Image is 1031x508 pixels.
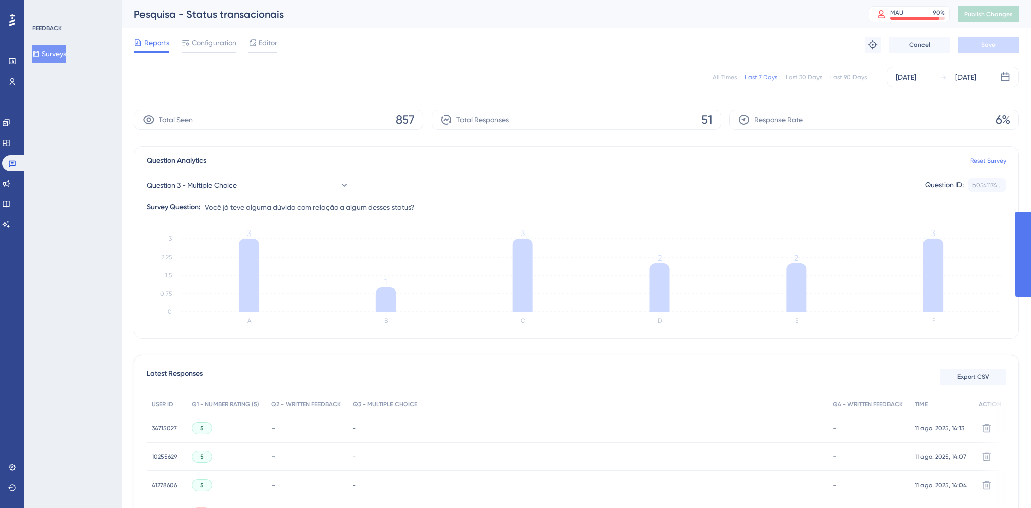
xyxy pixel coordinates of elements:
[205,201,415,213] span: Você já teve alguma dúvida com relação a algum desses status?
[981,41,996,49] span: Save
[247,317,252,324] text: A
[940,369,1006,385] button: Export CSV
[152,453,177,461] span: 10255629
[192,37,236,49] span: Configuration
[353,481,356,489] span: -
[147,179,237,191] span: Question 3 - Multiple Choice
[161,253,172,261] tspan: 2.25
[32,24,62,32] div: FEEDBACK
[896,71,916,83] div: [DATE]
[152,424,177,432] span: 34715027
[833,480,905,490] div: -
[353,400,417,408] span: Q3 - MULTIPLE CHOICE
[160,290,172,297] tspan: 0.75
[909,41,930,49] span: Cancel
[396,112,415,128] span: 857
[147,155,206,167] span: Question Analytics
[169,235,172,242] tspan: 3
[521,229,525,238] tspan: 3
[964,10,1013,18] span: Publish Changes
[915,424,964,432] span: 11 ago. 2025, 14:13
[786,73,822,81] div: Last 30 Days
[271,423,343,433] div: -
[713,73,737,81] div: All Times
[384,317,388,324] text: B
[972,181,1002,189] div: b0541174...
[658,317,662,324] text: D
[152,481,177,489] span: 41278606
[147,368,203,386] span: Latest Responses
[958,6,1019,22] button: Publish Changes
[795,317,798,324] text: E
[754,114,803,126] span: Response Rate
[794,253,798,263] tspan: 2
[353,453,356,461] span: -
[147,175,349,195] button: Question 3 - Multiple Choice
[271,480,343,490] div: -
[933,9,945,17] div: 90 %
[988,468,1019,498] iframe: UserGuiding AI Assistant Launcher
[159,114,193,126] span: Total Seen
[147,201,201,213] div: Survey Question:
[259,37,277,49] span: Editor
[165,272,172,279] tspan: 1.5
[889,37,950,53] button: Cancel
[925,178,964,192] div: Question ID:
[932,317,935,324] text: F
[830,73,867,81] div: Last 90 Days
[658,253,662,263] tspan: 2
[200,424,204,432] span: 5
[833,400,903,408] span: Q4 - WRITTEN FEEDBACK
[958,37,1019,53] button: Save
[955,71,976,83] div: [DATE]
[271,452,343,461] div: -
[915,453,966,461] span: 11 ago. 2025, 14:07
[200,481,204,489] span: 5
[915,400,928,408] span: TIME
[144,37,169,49] span: Reports
[833,452,905,461] div: -
[979,400,1001,408] span: ACTION
[957,373,989,381] span: Export CSV
[970,157,1006,165] a: Reset Survey
[247,229,251,238] tspan: 3
[931,229,935,238] tspan: 3
[915,481,967,489] span: 11 ago. 2025, 14:04
[271,400,341,408] span: Q2 - WRITTEN FEEDBACK
[701,112,713,128] span: 51
[745,73,777,81] div: Last 7 Days
[456,114,509,126] span: Total Responses
[890,9,903,17] div: MAU
[134,7,843,21] div: Pesquisa - Status transacionais
[384,277,387,287] tspan: 1
[152,400,173,408] span: USER ID
[200,453,204,461] span: 5
[353,424,356,432] span: -
[32,45,66,63] button: Surveys
[833,423,905,433] div: -
[996,112,1010,128] span: 6%
[521,317,525,324] text: C
[192,400,259,408] span: Q1 - NUMBER RATING (5)
[168,308,172,315] tspan: 0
